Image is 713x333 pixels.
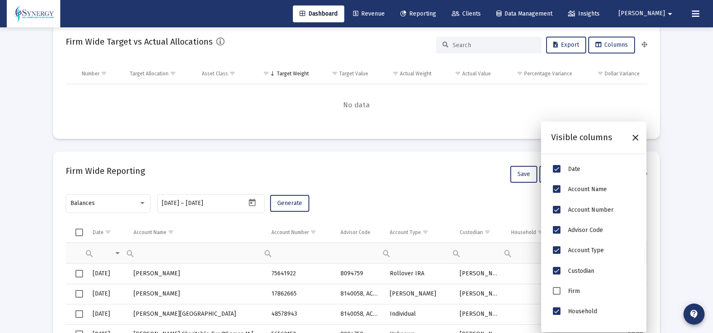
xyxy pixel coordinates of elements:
mat-icon: arrow_drop_down [665,5,675,22]
div: Visible columns [551,132,612,143]
a: Insights [561,5,606,22]
span: Insights [568,10,600,17]
input: End date [186,200,226,207]
div: Close [628,130,643,145]
a: Reporting [394,5,443,22]
div: Date [93,229,104,236]
span: Show filter options for column 'Number' [101,70,107,77]
td: Column Asset Class [196,64,252,84]
span: Show filter options for column 'Percentage Variance' [517,70,523,77]
span: Account Number [568,206,614,213]
a: Revenue [346,5,391,22]
td: 8140058, AC68 [335,284,384,304]
td: [PERSON_NAME] [128,264,265,284]
td: Column Target Value [315,64,374,84]
span: Data Management [496,10,552,17]
td: [DATE] [87,264,128,284]
li: Account Type [551,240,636,261]
div: Asset Class [202,70,228,77]
div: Account Number [271,229,309,236]
button: Save [510,166,537,183]
span: Date [568,165,580,173]
td: 48578943 [265,304,335,324]
td: Rollover IRA [384,264,454,284]
div: Account Name [134,229,166,236]
td: Column Target Weight [252,64,315,84]
td: [PERSON_NAME] [454,284,505,304]
span: Show filter options for column 'Custodian' [484,229,491,235]
td: Column Account Type [384,223,454,243]
a: Clients [445,5,488,22]
td: Filter cell [454,243,505,264]
span: Show filter options for column 'Actual Weight' [392,70,399,77]
span: Show filter options for column 'Asset Class' [229,70,236,77]
a: Dashboard [293,5,344,22]
span: Revenue [353,10,385,17]
span: No data [66,101,647,110]
div: Data grid [66,64,647,126]
li: Advisor Code [551,220,636,240]
span: Household [568,308,597,315]
span: Show filter options for column 'Target Allocation' [170,70,176,77]
span: Custodian [568,267,594,274]
span: Show filter options for column 'Date' [105,229,111,235]
td: Filter cell [128,243,265,264]
td: Column Household [505,223,595,243]
span: Account Name [568,186,607,193]
div: Target Value [339,70,368,77]
input: Search [453,42,535,49]
div: Actual Weight [400,70,432,77]
span: Reporting [400,10,436,17]
span: Generate [277,200,302,207]
td: Column Account Name [128,223,265,243]
input: Start date [162,200,179,207]
span: – [181,200,184,207]
button: Open calendar [246,197,258,209]
div: Column Chooser [541,122,646,332]
button: Generate [270,195,309,212]
button: Export [539,166,586,183]
td: Column Percentage Variance [497,64,578,84]
h2: Firm Wide Reporting [66,164,145,178]
span: Account Type [568,247,604,254]
span: Clients [452,10,481,17]
span: Save [517,170,530,178]
span: Show filter options for column 'Actual Value' [455,70,461,77]
span: Columns [595,41,628,48]
td: Column Number [76,64,124,84]
td: Column Date [87,223,128,243]
span: Show filter options for column 'Account Number' [310,229,316,235]
div: Target Allocation [130,70,169,77]
td: Column Actual Value [437,64,497,84]
td: 8140058, AC68 [335,304,384,324]
span: Show filter options for column 'Target Weight' [263,70,269,77]
td: [DATE] [87,304,128,324]
li: Account Number [551,200,636,220]
span: Balances [70,200,95,207]
button: Columns [588,37,635,53]
span: Export [553,41,579,48]
div: Advisor Code [340,229,370,236]
td: Column Account Number [265,223,335,243]
td: Column Advisor Code [335,223,384,243]
div: Percentage Variance [524,70,572,77]
div: Select row [75,270,83,277]
td: Filter cell [505,243,595,264]
li: Firm [551,281,636,301]
h2: Firm Wide Target vs Actual Allocations [66,35,213,48]
div: Household [511,229,536,236]
button: [PERSON_NAME] [608,5,685,22]
button: Export [546,37,586,53]
span: Show filter options for column 'Household' [537,229,544,235]
td: 8094759 [335,264,384,284]
div: Account Type [390,229,421,236]
td: [PERSON_NAME][GEOGRAPHIC_DATA] [128,304,265,324]
td: Filter cell [87,243,128,264]
div: Select all [75,229,83,236]
td: Column Dollar Variance [578,64,647,84]
img: Dashboard [13,5,54,22]
td: [PERSON_NAME] [384,284,454,304]
span: [PERSON_NAME] [619,10,665,17]
td: Column Target Allocation [124,64,196,84]
div: Target Weight [277,70,309,77]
